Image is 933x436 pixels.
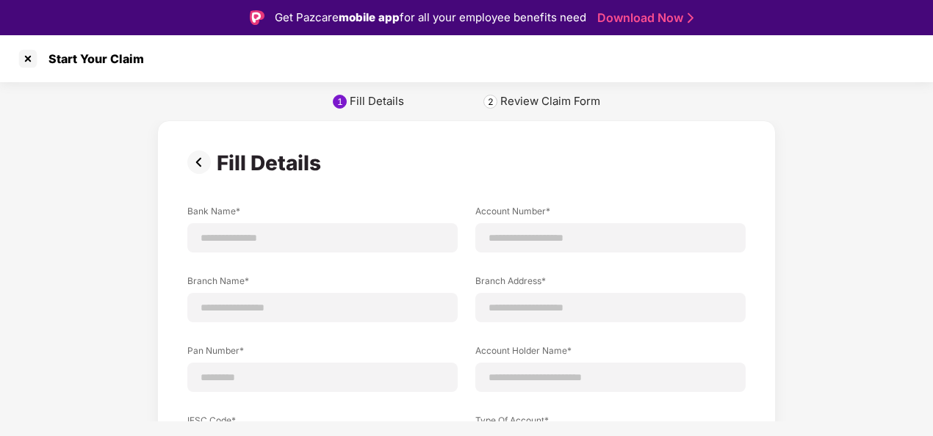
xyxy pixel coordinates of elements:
[475,414,746,432] label: Type Of Account*
[337,96,343,107] div: 1
[275,9,586,26] div: Get Pazcare for all your employee benefits need
[500,94,600,109] div: Review Claim Form
[187,414,458,432] label: IFSC Code*
[688,10,694,26] img: Stroke
[350,94,404,109] div: Fill Details
[475,205,746,223] label: Account Number*
[597,10,689,26] a: Download Now
[187,205,458,223] label: Bank Name*
[187,275,458,293] label: Branch Name*
[250,10,264,25] img: Logo
[40,51,144,66] div: Start Your Claim
[488,96,494,107] div: 2
[187,344,458,363] label: Pan Number*
[217,150,327,175] div: Fill Details
[187,150,217,174] img: svg+xml;base64,PHN2ZyBpZD0iUHJldi0zMngzMiIgeG1sbnM9Imh0dHA6Ly93d3cudzMub3JnLzIwMDAvc3ZnIiB3aWR0aD...
[339,10,400,24] strong: mobile app
[475,275,746,293] label: Branch Address*
[475,344,746,363] label: Account Holder Name*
